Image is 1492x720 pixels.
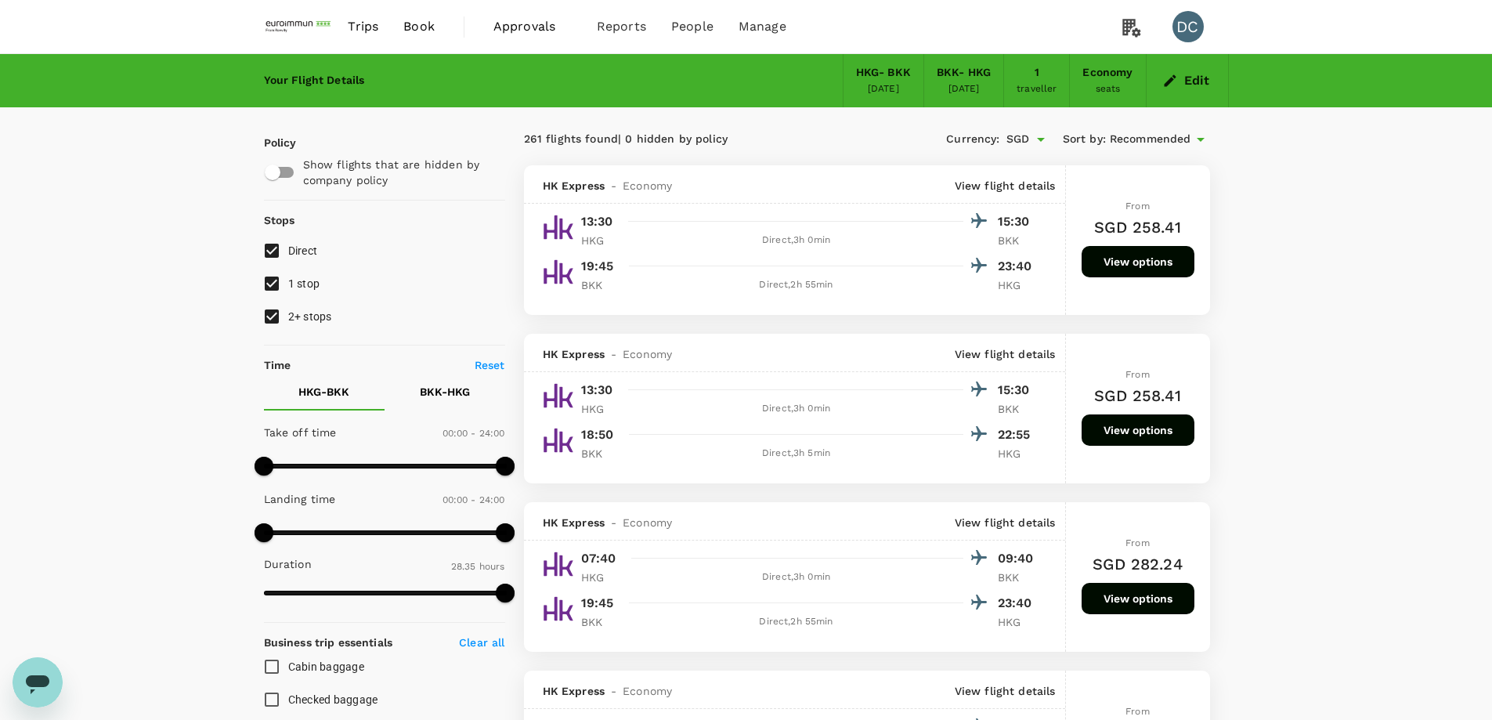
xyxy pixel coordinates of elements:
span: From [1125,706,1150,717]
div: seats [1096,81,1121,97]
p: Time [264,357,291,373]
span: - [605,683,623,699]
p: 15:30 [998,381,1037,400]
p: View flight details [955,515,1056,530]
span: Economy [623,515,672,530]
button: Edit [1159,68,1216,93]
img: UO [543,593,574,624]
span: Manage [739,17,786,36]
h6: SGD 258.41 [1094,383,1181,408]
img: UO [543,212,574,243]
p: 07:40 [581,549,616,568]
p: BKK [998,233,1037,248]
p: 23:40 [998,257,1037,276]
strong: Business trip essentials [264,636,393,649]
p: Policy [264,135,278,150]
p: HKG [581,570,620,585]
span: Cabin baggage [288,660,364,673]
span: - [605,178,623,194]
span: Sort by : [1063,131,1106,148]
span: Approvals [493,17,572,36]
button: Open [1030,128,1052,150]
div: Direct , 3h 0min [630,233,963,248]
p: BKK [998,401,1037,417]
span: HK Express [543,683,605,699]
img: UO [543,256,574,288]
span: 1 stop [288,277,320,290]
span: Currency : [946,131,999,148]
div: 261 flights found | 0 hidden by policy [524,131,867,148]
p: BKK - HKG [420,384,470,400]
span: Economy [623,683,672,699]
p: BKK [581,277,620,293]
h6: SGD 258.41 [1094,215,1181,240]
img: EUROIMMUN (South East Asia) Pte. Ltd. [264,9,336,44]
p: Reset [475,357,505,373]
span: HK Express [543,178,605,194]
span: Recommended [1110,131,1191,148]
button: View options [1082,583,1194,614]
span: Direct [288,244,318,257]
span: From [1125,369,1150,380]
p: Clear all [459,635,504,650]
p: HKG [581,233,620,248]
div: traveller [1017,81,1057,97]
p: HKG [998,277,1037,293]
p: Landing time [264,491,336,507]
div: [DATE] [868,81,899,97]
span: Trips [348,17,378,36]
p: 23:40 [998,594,1037,613]
span: HK Express [543,515,605,530]
div: Direct , 3h 0min [630,570,963,585]
span: - [605,515,623,530]
p: Show flights that are hidden by company policy [303,157,494,188]
p: Take off time [264,425,337,440]
div: HKG - BKK [856,64,911,81]
div: Direct , 2h 55min [630,614,963,630]
span: 00:00 - 24:00 [443,494,505,505]
p: View flight details [955,178,1056,194]
div: Direct , 3h 5min [630,446,963,461]
span: Book [403,17,435,36]
p: 19:45 [581,257,614,276]
div: [DATE] [948,81,980,97]
div: Direct , 2h 55min [630,277,963,293]
img: UO [543,548,574,580]
span: 28.35 hours [451,561,505,572]
p: BKK [998,570,1037,585]
span: - [605,346,623,362]
p: 22:55 [998,425,1037,444]
p: 09:40 [998,549,1037,568]
p: View flight details [955,346,1056,362]
div: DC [1172,11,1204,42]
div: 1 [1035,64,1039,81]
strong: Stops [264,214,295,226]
p: 19:45 [581,594,614,613]
button: View options [1082,246,1194,277]
p: HKG [581,401,620,417]
div: BKK - HKG [937,64,991,81]
span: From [1125,201,1150,212]
span: From [1125,537,1150,548]
span: 00:00 - 24:00 [443,428,505,439]
iframe: Button to launch messaging window [13,657,63,707]
span: People [671,17,713,36]
img: UO [543,425,574,456]
p: 13:30 [581,212,613,231]
p: Duration [264,556,312,572]
img: UO [543,380,574,411]
span: Checked baggage [288,693,378,706]
p: BKK [581,446,620,461]
h6: SGD 282.24 [1093,552,1183,577]
p: HKG - BKK [298,384,349,400]
span: Economy [623,178,672,194]
div: Your Flight Details [264,72,365,89]
span: 2+ stops [288,310,332,323]
span: Reports [597,17,646,36]
p: 15:30 [998,212,1037,231]
button: View options [1082,414,1194,446]
div: Economy [1082,64,1133,81]
p: 18:50 [581,425,614,444]
p: HKG [998,614,1037,630]
span: HK Express [543,346,605,362]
